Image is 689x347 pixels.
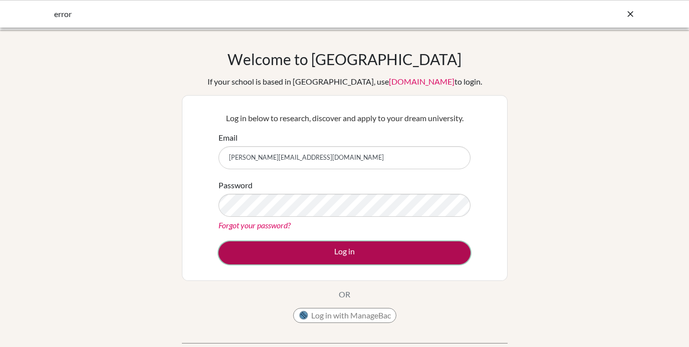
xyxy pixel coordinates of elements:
[218,112,471,124] p: Log in below to research, discover and apply to your dream university.
[207,76,482,88] div: If your school is based in [GEOGRAPHIC_DATA], use to login.
[218,220,291,230] a: Forgot your password?
[218,179,253,191] label: Password
[218,132,238,144] label: Email
[293,308,396,323] button: Log in with ManageBac
[218,241,471,264] button: Log in
[389,77,454,86] a: [DOMAIN_NAME]
[227,50,462,68] h1: Welcome to [GEOGRAPHIC_DATA]
[339,288,350,300] p: OR
[54,8,485,20] div: error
